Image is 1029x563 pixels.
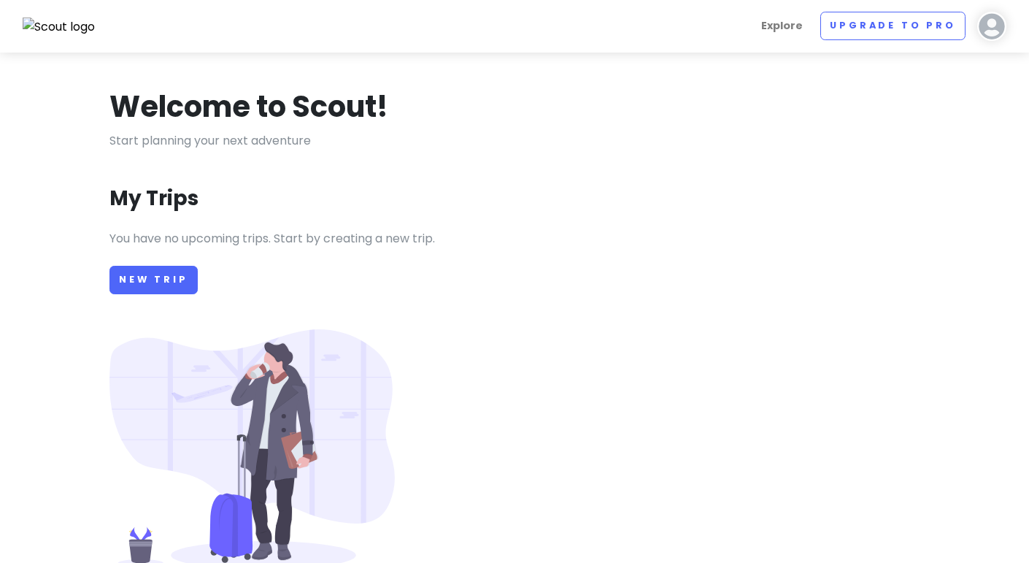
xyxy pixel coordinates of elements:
a: Upgrade to Pro [820,12,966,40]
a: New Trip [109,266,198,294]
img: Scout logo [23,18,96,37]
p: Start planning your next adventure [109,131,920,150]
p: You have no upcoming trips. Start by creating a new trip. [109,229,920,248]
a: Explore [755,12,809,40]
h3: My Trips [109,185,199,212]
img: User profile [977,12,1006,41]
h1: Welcome to Scout! [109,88,388,126]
